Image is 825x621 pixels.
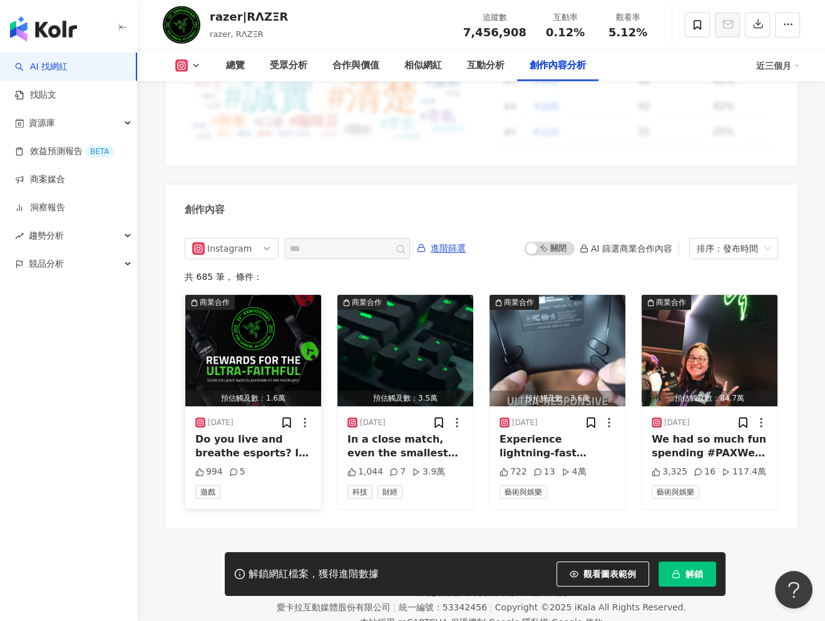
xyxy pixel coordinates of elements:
[500,485,547,499] span: 藝術與娛樂
[15,202,65,214] a: 洞察報告
[608,26,647,39] span: 5.12%
[399,602,487,612] div: 統一編號：53342456
[642,391,777,406] div: 預估觸及數：84.7萬
[226,58,245,73] div: 總覽
[207,239,248,259] div: Instagram
[185,295,321,406] button: 商業合作預估觸及數：1.6萬
[463,11,526,24] div: 追蹤數
[604,11,652,24] div: 觀看率
[583,569,636,579] span: 觀看圖表範例
[463,26,526,39] span: 7,456,908
[208,418,233,428] div: [DATE]
[722,466,766,478] div: 117.4萬
[556,562,649,587] button: 觀看圖表範例
[495,602,686,612] div: Copyright © 2025 All Rights Reserved.
[541,11,589,24] div: 互動率
[10,16,77,41] img: logo
[504,296,534,309] div: 商業合作
[185,295,321,406] img: post-image
[29,222,64,250] span: 趨勢分析
[15,232,24,240] span: rise
[489,391,625,406] div: 預估觸及數：3.6萬
[200,296,230,309] div: 商業合作
[393,602,396,612] span: |
[347,466,383,478] div: 1,044
[15,145,114,158] a: 效益預測報告BETA
[360,418,386,428] div: [DATE]
[337,295,473,406] img: post-image
[697,239,759,259] div: 排序：發布時間
[195,433,311,461] div: Do you live and breathe esports? If you’re a hardcore fan of [PERSON_NAME] and Team Razer’s elite...
[642,295,777,406] button: 商業合作預估觸及數：84.7萬
[347,433,463,461] div: In a close match, even the smallest input delay can spell defeat. The Razer Huntsman V3 Pro, powe...
[210,29,264,39] span: razer, RΛZΞR
[15,173,65,186] a: 商案媒合
[15,89,56,101] a: 找貼文
[685,569,703,579] span: 解鎖
[467,58,505,73] div: 互動分析
[489,602,493,612] span: |
[500,433,615,461] div: Experience lightning-fast precision with the Razer Wolverine V3 Pro 8K PC wireless gaming control...
[210,9,288,24] div: razer|RΛZΞR
[277,602,391,612] div: 愛卡拉互動媒體股份有限公司
[185,272,778,282] div: 共 685 筆 ， 條件：
[185,391,321,406] div: 預估觸及數：1.6萬
[530,58,586,73] div: 創作內容分析
[163,6,200,44] img: KOL Avatar
[652,466,687,478] div: 3,325
[756,56,800,76] div: 近三個月
[489,295,625,406] img: post-image
[512,418,538,428] div: [DATE]
[195,485,220,499] span: 遊戲
[377,485,402,499] span: 財經
[431,239,466,259] span: 進階篩選
[533,466,555,478] div: 13
[652,485,699,499] span: 藝術與娛樂
[347,485,372,499] span: 科技
[404,58,442,73] div: 相似網紅
[489,295,625,406] button: 商業合作預估觸及數：3.6萬
[500,466,527,478] div: 722
[561,466,587,478] div: 4萬
[546,26,585,39] span: 0.12%
[352,296,382,309] div: 商業合作
[694,466,715,478] div: 16
[664,418,690,428] div: [DATE]
[270,58,307,73] div: 受眾分析
[195,466,223,478] div: 994
[15,61,68,73] a: searchAI 找網紅
[389,466,406,478] div: 7
[29,250,64,278] span: 競品分析
[249,568,379,581] div: 解鎖網紅檔案，獲得進階數據
[580,244,672,254] div: AI 篩選商業合作內容
[416,238,466,258] button: 進階篩選
[575,602,596,612] a: iKala
[337,295,473,406] button: 商業合作預估觸及數：3.5萬
[658,562,716,587] button: 解鎖
[332,58,379,73] div: 合作與價值
[642,295,777,406] img: post-image
[185,203,225,217] div: 創作內容
[656,296,686,309] div: 商業合作
[29,109,55,137] span: 資源庫
[412,466,445,478] div: 3.9萬
[229,466,245,478] div: 5
[652,433,767,461] div: We had so much fun spending #PAXWest with our amazing Razer Community, and we hope you did too! W...
[337,391,473,406] div: 預估觸及數：3.5萬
